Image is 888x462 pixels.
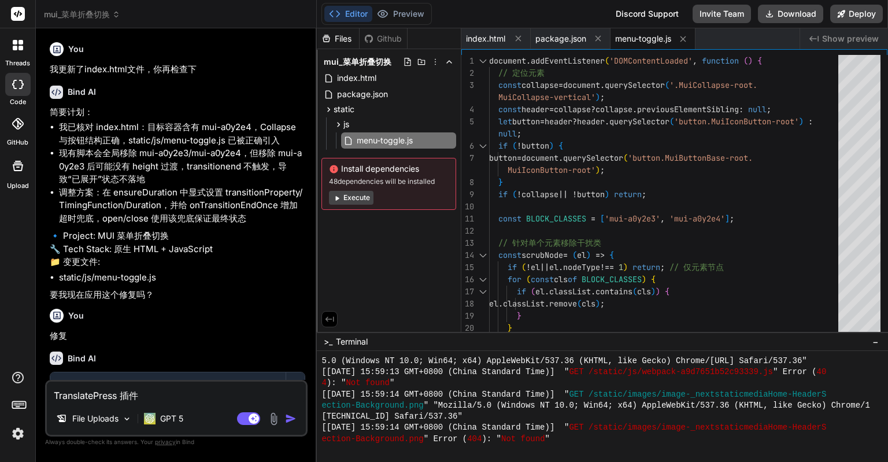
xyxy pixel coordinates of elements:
span: ! [517,141,521,151]
span: of [568,274,577,284]
span: ( [577,298,582,309]
span: index.html [336,71,378,85]
button: Preview [372,6,429,22]
img: settings [8,424,28,443]
span: . [558,262,563,272]
p: GPT 5 [160,413,183,424]
span: ) [642,274,646,284]
span: ) [605,189,609,199]
span: : [739,104,743,114]
span: = [558,80,563,90]
span: const [498,104,521,114]
span: ; [767,104,771,114]
span: . [632,104,637,114]
span: classList [549,286,591,297]
div: 10 [461,201,474,213]
div: Click to collapse the range. [475,249,490,261]
span: } [508,323,512,333]
span: 4 [321,378,326,389]
button: Deploy [830,5,883,23]
span: ( [632,286,637,297]
span: ) [651,286,656,297]
span: GET [569,367,583,378]
button: − [870,332,881,351]
span: package.json [336,87,389,101]
span: cls [582,298,595,309]
span: ) [748,56,753,66]
span: 'mui-a0y2e3' [605,213,660,224]
span: GET [569,422,583,433]
span: ; [600,92,605,102]
span: return [614,189,642,199]
li: 调整方案：在 ensureDuration 中显式设置 transitionProperty/TimingFunction/Duration，并给 onTransitionEndOnce 增加超... [59,186,305,226]
span: if [498,141,508,151]
span: menu-toggle.js [356,134,414,147]
span: el [531,262,540,272]
span: >_ [324,336,332,348]
span: 'DOMContentLoaded' [609,56,693,66]
div: Click to collapse the range. [475,286,490,298]
span: 'mui-a0y2e4' [669,213,725,224]
div: 2 [461,67,474,79]
div: 3 [461,79,474,91]
span: " [390,378,394,389]
span: MuiIconButton-root' [508,165,595,175]
div: 6 [461,140,474,152]
span: // 仅元素节点 [669,262,724,272]
span: Not found [501,434,545,445]
span: ) [595,165,600,175]
span: button [512,116,540,127]
span: ; [600,165,605,175]
span: privacy [155,438,176,445]
span: ] [725,213,730,224]
span: : [808,116,813,127]
span: document [489,56,526,66]
span: button [521,141,549,151]
div: 4 [461,104,474,116]
span: ) [549,141,554,151]
span: ( [512,189,517,199]
span: 404 [467,434,482,445]
div: 19 [461,310,474,322]
span: package.json [535,33,586,45]
span: const [531,274,554,284]
span: ) [656,286,660,297]
span: menu-toggle.js [615,33,671,45]
span: ( [526,274,531,284]
div: 9 [461,189,474,201]
span: = [517,153,521,163]
span: // 针对单个元素移除干扰类 [498,238,601,248]
span: . [558,153,563,163]
span: classList [503,298,545,309]
span: ) [595,92,600,102]
span: ) [595,298,600,309]
p: 修复 [50,330,305,343]
span: " Error ( [424,434,468,445]
span: ( [669,116,674,127]
span: el [489,298,498,309]
span: . [600,80,605,90]
button: MUI 菜单折叠切换Click to open Workbench [50,372,286,411]
span: const [498,250,521,260]
span: GET [569,389,583,400]
div: 17 [461,286,474,298]
label: GitHub [7,138,28,147]
span: '.MuiCollapse-root. [669,80,757,90]
span: 1 [619,262,623,272]
span: if [498,189,508,199]
span: ; [600,298,605,309]
span: ( [512,141,517,151]
span: [ [600,213,605,224]
span: " [545,434,550,445]
span: if [517,286,526,297]
span: ection-Background.png [321,434,423,445]
span: [TECHNICAL_ID] Safari/537.36" [321,411,462,422]
span: || [558,189,568,199]
p: File Uploads [72,413,119,424]
span: Not found [346,378,390,389]
span: let [498,116,512,127]
span: header [521,104,549,114]
button: Execute [329,191,373,205]
span: const [498,80,521,90]
span: header [545,116,572,127]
